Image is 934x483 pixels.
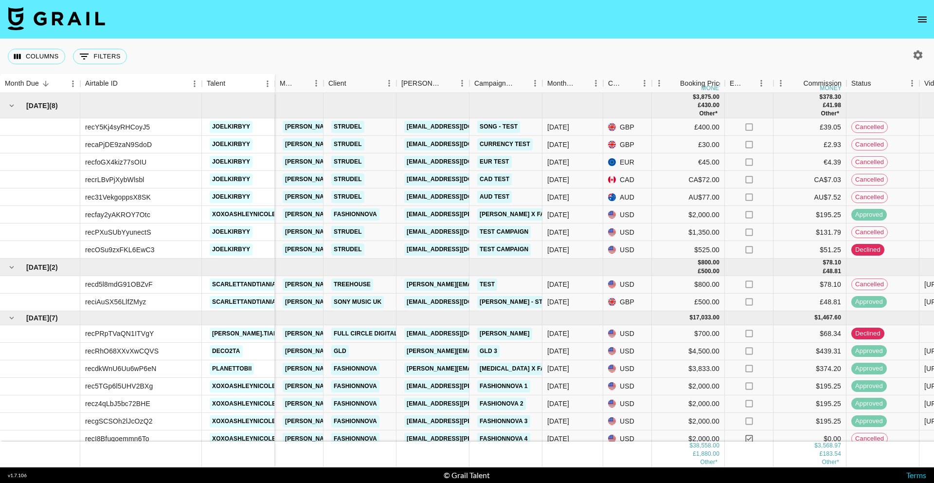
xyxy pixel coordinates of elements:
[603,188,652,206] div: AUD
[80,74,202,93] div: Airtable ID
[331,226,364,238] a: Strudel
[773,413,846,430] div: $195.25
[701,259,719,267] div: 800.00
[773,76,788,91] button: Menu
[851,417,887,426] span: approved
[85,364,157,373] div: recdkWnU6Uu6wP6eN
[547,227,569,237] div: Oct '25
[85,175,144,185] div: recrLBvPjXybWlsbl
[477,243,531,256] a: test campaign
[85,140,152,149] div: recaPjDE9zaN9SdoD
[547,416,569,426] div: Aug '25
[652,395,725,413] div: $2,000.00
[283,173,441,186] a: [PERSON_NAME][EMAIL_ADDRESS][DOMAIN_NAME]
[401,74,441,93] div: [PERSON_NAME]
[773,223,846,241] div: $131.79
[547,140,569,149] div: Oct '25
[680,74,723,93] div: Booking Price
[283,433,441,445] a: [PERSON_NAME][EMAIL_ADDRESS][DOMAIN_NAME]
[852,140,887,149] span: cancelled
[698,267,701,276] div: £
[823,259,826,267] div: $
[820,450,823,459] div: £
[474,74,514,93] div: Campaign (Type)
[603,413,652,430] div: USD
[331,208,379,221] a: Fashionnova
[331,191,364,203] a: Strudel
[85,245,155,255] div: recOSu9zxFKL6EwC3
[260,76,275,91] button: Menu
[652,325,725,343] div: $700.00
[547,157,569,167] div: Oct '25
[382,76,396,91] button: Menu
[725,74,773,93] div: Expenses: Remove Commission?
[547,346,569,356] div: Aug '25
[404,363,563,375] a: [PERSON_NAME][EMAIL_ADDRESS][DOMAIN_NAME]
[820,93,823,101] div: $
[477,156,512,168] a: EUR Test
[441,76,455,90] button: Sort
[404,191,513,203] a: [EMAIL_ADDRESS][DOMAIN_NAME]
[5,74,39,93] div: Month Due
[542,74,603,93] div: Month Due
[547,297,569,307] div: Sep '25
[295,76,309,90] button: Sort
[652,343,725,360] div: $4,500.00
[477,380,530,392] a: Fashionnova 1
[773,171,846,188] div: CA$7.03
[547,192,569,202] div: Oct '25
[652,171,725,188] div: CA$72.00
[85,329,154,338] div: recPRpTVaQN1ITVgY
[814,442,818,450] div: $
[187,76,202,91] button: Menu
[210,328,287,340] a: [PERSON_NAME].tiara1
[85,346,159,356] div: recRhO68XXvXwCQVS
[773,395,846,413] div: $195.25
[652,276,725,294] div: $800.00
[652,360,725,378] div: $3,833.00
[331,296,384,308] a: Sony Music UK
[823,101,826,110] div: £
[547,74,575,93] div: Month Due
[603,118,652,136] div: GBP
[693,450,696,459] div: £
[637,76,652,91] button: Menu
[851,399,887,409] span: approved
[202,74,275,93] div: Talent
[603,74,652,93] div: Currency
[820,85,842,91] div: money
[652,118,725,136] div: £400.00
[477,345,500,357] a: GLD 3
[851,382,887,391] span: approved
[477,121,520,133] a: Song - Test
[283,415,441,427] a: [PERSON_NAME][EMAIL_ADDRESS][DOMAIN_NAME]
[404,156,513,168] a: [EMAIL_ADDRESS][DOMAIN_NAME]
[754,76,769,91] button: Menu
[477,138,533,150] a: Currency Test
[696,93,719,101] div: 3,875.00
[652,76,666,91] button: Menu
[701,101,719,110] div: 430.00
[851,364,887,373] span: approved
[773,378,846,395] div: $195.25
[823,93,841,101] div: 378.30
[826,267,841,276] div: 48.81
[328,74,346,93] div: Client
[331,243,364,256] a: Strudel
[689,314,693,322] div: $
[652,413,725,430] div: $2,000.00
[773,325,846,343] div: $68.34
[698,101,701,110] div: £
[85,297,146,307] div: reciAuSX56LlfZMyz
[851,297,887,307] span: approved
[846,74,919,93] div: Status
[85,279,153,289] div: recd5l8mdG91OBZvF
[603,378,652,395] div: USD
[39,77,53,91] button: Sort
[455,76,469,91] button: Menu
[331,156,364,168] a: Strudel
[8,472,27,479] div: v 1.7.106
[404,433,563,445] a: [EMAIL_ADDRESS][PERSON_NAME][DOMAIN_NAME]
[275,74,323,93] div: Manager
[652,206,725,223] div: $2,000.00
